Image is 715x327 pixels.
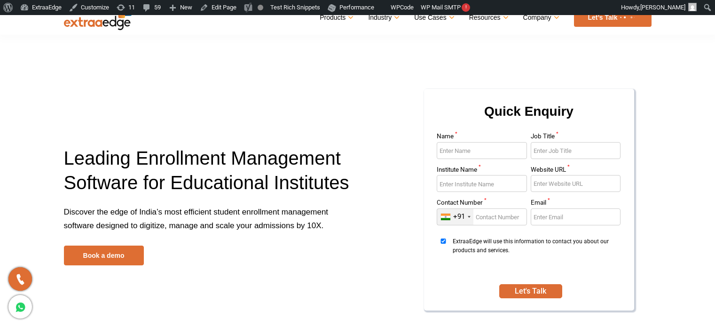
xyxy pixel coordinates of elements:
[531,167,621,175] label: Website URL
[437,142,527,159] input: Enter Name
[453,212,465,221] div: +91
[437,209,473,225] div: India (भारत): +91
[453,237,618,272] span: ExtraaEdge will use this information to contact you about our products and services.
[320,11,352,24] a: Products
[437,208,527,225] input: Enter Contact Number
[368,11,398,24] a: Industry
[64,207,329,230] span: Discover the edge of India’s most efficient student enrollment management software designed to di...
[531,208,621,225] input: Enter Email
[469,11,507,24] a: Resources
[531,199,621,208] label: Email
[640,4,685,11] span: [PERSON_NAME]
[435,100,623,133] h2: Quick Enquiry
[414,11,452,24] a: Use Cases
[64,246,144,265] a: Book a demo
[462,3,470,12] span: !
[523,11,558,24] a: Company
[531,175,621,192] input: Enter Website URL
[437,133,527,142] label: Name
[574,8,652,27] a: Let’s Talk
[437,199,527,208] label: Contact Number
[531,142,621,159] input: Enter Job Title
[437,239,450,244] input: ExtraaEdge will use this information to contact you about our products and services.
[531,133,621,142] label: Job Title
[437,167,527,175] label: Institute Name
[437,175,527,192] input: Enter Institute Name
[499,284,562,298] button: SUBMIT
[64,146,351,205] h1: Leading Enrollment Management Software for Educational Institutes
